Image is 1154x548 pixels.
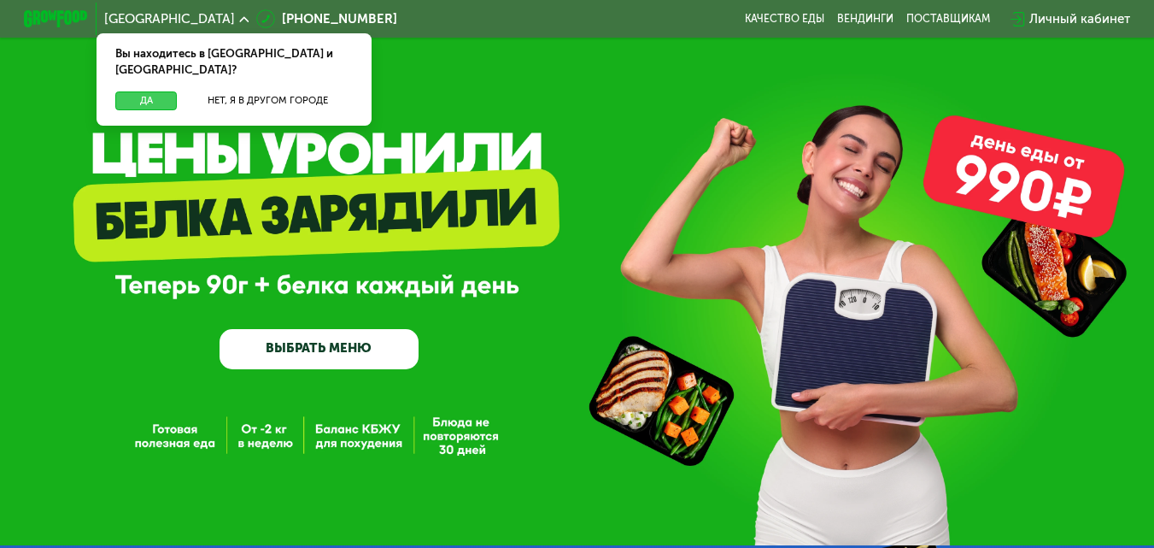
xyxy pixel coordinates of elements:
[184,91,353,111] button: Нет, я в другом городе
[220,329,419,369] a: ВЫБРАТЬ МЕНЮ
[104,13,235,26] span: [GEOGRAPHIC_DATA]
[97,33,372,91] div: Вы находитесь в [GEOGRAPHIC_DATA] и [GEOGRAPHIC_DATA]?
[745,13,824,26] a: Качество еды
[906,13,990,26] div: поставщикам
[837,13,893,26] a: Вендинги
[1029,9,1130,29] div: Личный кабинет
[256,9,397,29] a: [PHONE_NUMBER]
[115,91,177,111] button: Да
